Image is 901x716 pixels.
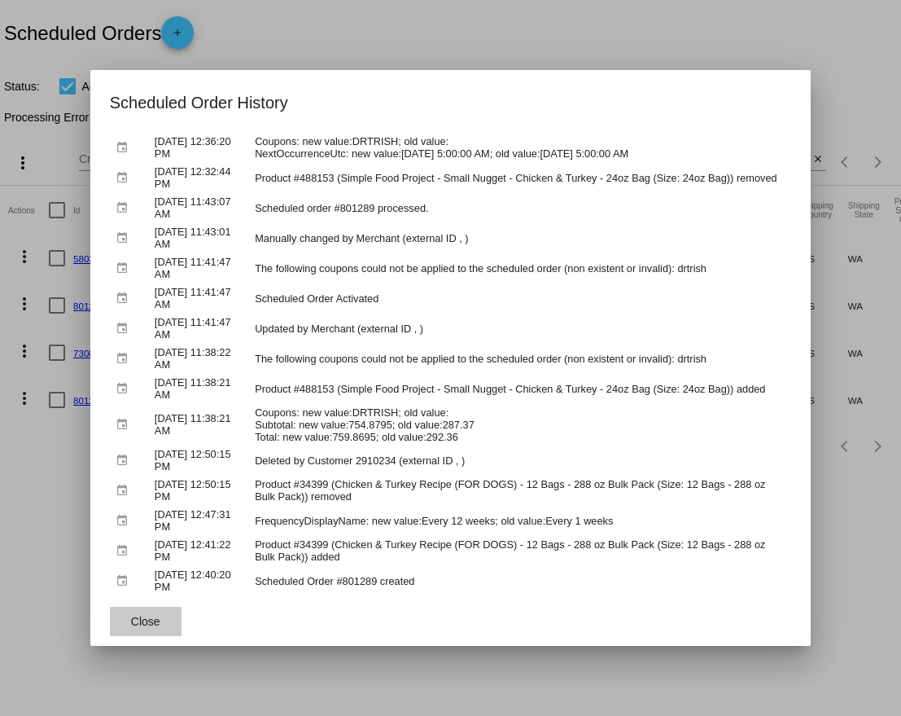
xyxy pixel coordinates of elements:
mat-icon: event [116,508,135,534]
mat-icon: event [116,316,135,341]
td: Product #488153 (Simple Food Project - Small Nugget - Chicken & Turkey - 24oz Bag (Size: 24oz Bag... [251,164,789,192]
mat-icon: event [116,195,135,221]
button: Close dialog [110,607,182,636]
td: [DATE] 11:38:21 AM [151,375,249,403]
mat-icon: event [116,569,135,594]
td: [DATE] 11:38:21 AM [151,405,249,445]
td: [DATE] 11:38:22 AM [151,345,249,373]
td: Coupons: new value:DRTRISH; old value: Subtotal: new value:754.8795; old value:287.37 Total: new ... [251,405,789,445]
td: [DATE] 12:40:20 PM [151,567,249,595]
td: [DATE] 12:41:22 PM [151,537,249,565]
td: [DATE] 12:50:15 PM [151,477,249,505]
td: Coupons: new value:DRTRISH; old value: NextOccurrenceUtc: new value:[DATE] 5:00:00 AM; old value:... [251,134,789,162]
td: Scheduled order #801289 processed. [251,194,789,222]
td: [DATE] 12:47:31 PM [151,507,249,535]
td: [DATE] 11:43:01 AM [151,224,249,253]
td: Deleted by Customer 2910234 (external ID , ) [251,446,789,475]
mat-icon: event [116,226,135,251]
span: Close [131,615,160,628]
mat-icon: event [116,346,135,371]
td: [DATE] 11:41:47 AM [151,314,249,343]
td: [DATE] 12:50:15 PM [151,446,249,475]
td: The following coupons could not be applied to the scheduled order (non existent or invalid): drtrish [251,254,789,283]
td: [DATE] 11:41:47 AM [151,284,249,313]
mat-icon: event [116,256,135,281]
mat-icon: event [116,286,135,311]
td: [DATE] 12:36:20 PM [151,134,249,162]
mat-icon: event [116,478,135,503]
mat-icon: event [116,538,135,564]
td: Updated by Merchant (external ID , ) [251,314,789,343]
td: Product #34399 (Chicken & Turkey Recipe (FOR DOGS) - 12 Bags - 288 oz Bulk Pack (Size: 12 Bags - ... [251,477,789,505]
td: [DATE] 11:41:47 AM [151,254,249,283]
td: Scheduled Order #801289 created [251,567,789,595]
h1: Scheduled Order History [110,90,792,116]
mat-icon: event [116,135,135,160]
td: [DATE] 11:43:07 AM [151,194,249,222]
mat-icon: event [116,448,135,473]
td: The following coupons could not be applied to the scheduled order (non existent or invalid): drtrish [251,345,789,373]
td: [DATE] 12:32:44 PM [151,164,249,192]
td: Manually changed by Merchant (external ID , ) [251,224,789,253]
td: Scheduled Order Activated [251,284,789,313]
mat-icon: event [116,165,135,191]
mat-icon: event [116,412,135,437]
mat-icon: event [116,376,135,402]
td: Product #34399 (Chicken & Turkey Recipe (FOR DOGS) - 12 Bags - 288 oz Bulk Pack (Size: 12 Bags - ... [251,537,789,565]
td: FrequencyDisplayName: new value:Every 12 weeks; old value:Every 1 weeks [251,507,789,535]
td: Product #488153 (Simple Food Project - Small Nugget - Chicken & Turkey - 24oz Bag (Size: 24oz Bag... [251,375,789,403]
